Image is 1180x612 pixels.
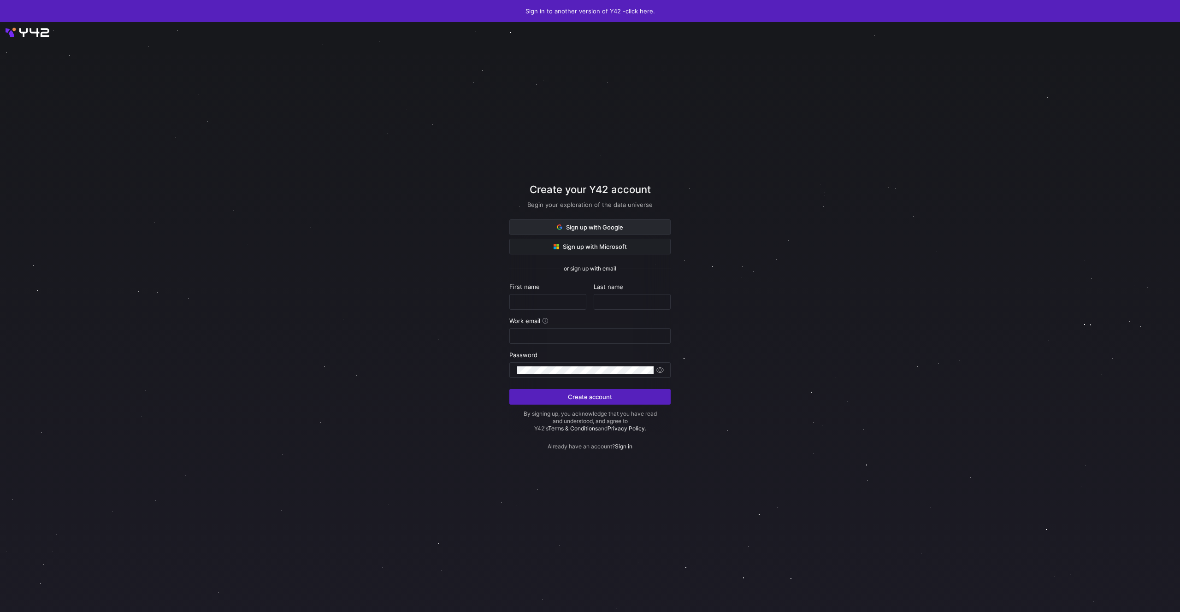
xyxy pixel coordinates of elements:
[509,410,671,432] p: By signing up, you acknowledge that you have read and understood, and agree to Y42's and .
[608,425,645,432] a: Privacy Policy
[554,243,627,250] span: Sign up with Microsoft
[564,265,616,272] span: or sign up with email
[557,224,623,231] span: Sign up with Google
[509,317,540,324] span: Work email
[568,393,612,400] span: Create account
[509,182,671,219] div: Create your Y42 account
[594,283,623,290] span: Last name
[509,432,671,450] p: Already have an account?
[548,425,598,432] a: Terms & Conditions
[625,7,655,15] a: click here.
[509,201,671,208] div: Begin your exploration of the data universe
[509,239,671,254] button: Sign up with Microsoft
[509,283,540,290] span: First name
[509,389,671,405] button: Create account
[615,443,632,450] a: Sign in
[509,219,671,235] button: Sign up with Google
[509,351,537,359] span: Password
